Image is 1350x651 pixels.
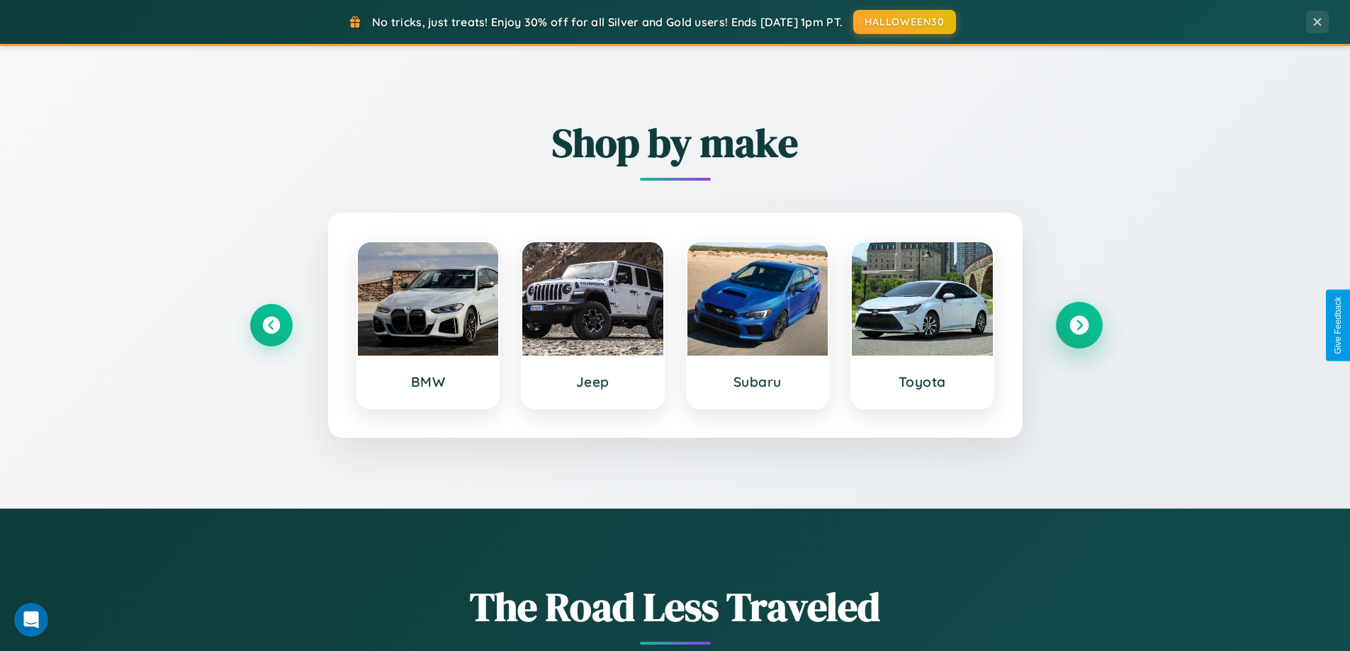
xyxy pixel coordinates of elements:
h3: BMW [372,373,485,390]
button: HALLOWEEN30 [853,10,956,34]
span: No tricks, just treats! Enjoy 30% off for all Silver and Gold users! Ends [DATE] 1pm PT. [372,15,843,29]
div: Give Feedback [1333,297,1343,354]
h3: Subaru [702,373,814,390]
h3: Jeep [536,373,649,390]
h3: Toyota [866,373,979,390]
h1: The Road Less Traveled [250,579,1101,634]
iframe: Intercom live chat [14,603,48,637]
h2: Shop by make [250,115,1101,170]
